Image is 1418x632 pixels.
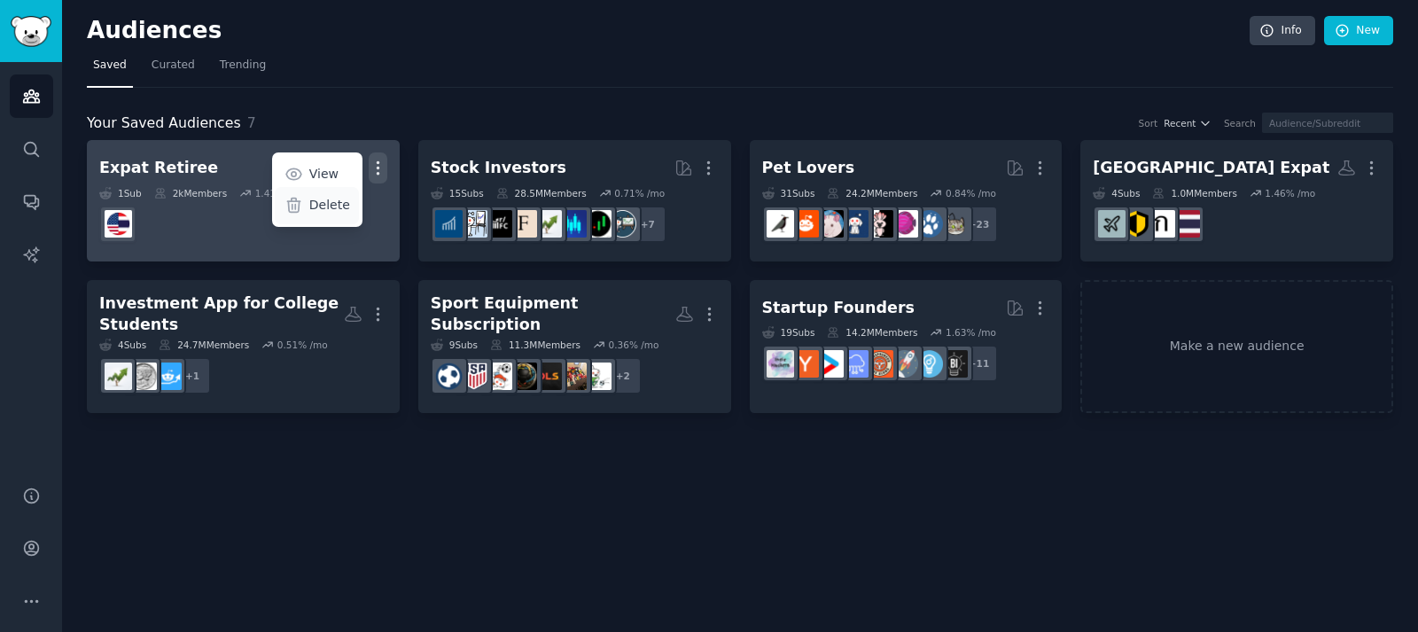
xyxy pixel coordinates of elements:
img: RATS [816,210,844,238]
img: MovingToThailand [105,210,132,238]
img: SaaS [841,350,869,378]
img: ussoccer [460,363,487,390]
a: Expat RetireeViewDelete1Sub2kMembers1.41% /moMovingToThailand [87,140,400,261]
span: Your Saved Audiences [87,113,241,135]
input: Audience/Subreddit [1262,113,1393,133]
a: View [275,156,359,193]
div: 4 Sub s [99,339,146,351]
img: ycombinator [791,350,819,378]
div: 24.7M Members [159,339,249,351]
img: investingforbeginners [154,363,182,390]
a: Info [1250,16,1315,46]
div: Expat Retiree [99,157,218,179]
button: Recent [1164,117,1212,129]
img: DreamLeagueSoccer [534,363,562,390]
span: 7 [247,114,256,131]
img: dividends [435,210,463,238]
div: 9 Sub s [431,339,478,351]
div: 15 Sub s [431,187,484,199]
img: investing [534,210,562,238]
img: football [584,363,612,390]
div: Sort [1139,117,1158,129]
img: soccercirclejerk [510,363,537,390]
img: options [460,210,487,238]
img: investing [105,363,132,390]
div: + 11 [961,345,998,382]
div: 4 Sub s [1093,187,1140,199]
div: 1.0M Members [1152,187,1236,199]
span: Curated [152,58,195,74]
a: [GEOGRAPHIC_DATA] Expat4Subs1.0MMembers1.46% /moThailandlearnthaiThailandInsuranceExpatFIRE [1080,140,1393,261]
img: Aquariums [891,210,918,238]
div: 1.46 % /mo [1265,187,1315,199]
img: StockMarket [559,210,587,238]
div: Investment App for College Students [99,293,344,336]
img: Thailand [1173,210,1200,238]
div: 31 Sub s [762,187,815,199]
img: parrots [866,210,893,238]
div: Pet Lovers [762,157,855,179]
div: 2k Members [154,187,227,199]
img: SoccerJerseys [559,363,587,390]
img: indiehackers [767,350,794,378]
div: 14.2M Members [827,326,917,339]
div: 1.41 % /mo [255,187,306,199]
div: + 1 [174,357,211,394]
img: FinancialCareers [485,210,512,238]
a: Curated [145,51,201,88]
img: startups [891,350,918,378]
div: Startup Founders [762,297,915,319]
div: Stock Investors [431,157,566,179]
p: View [309,165,339,183]
img: EntrepreneurRideAlong [866,350,893,378]
span: Trending [220,58,266,74]
div: 0.51 % /mo [277,339,328,351]
div: 0.71 % /mo [614,187,665,199]
div: 11.3M Members [490,339,580,351]
img: dogs [915,210,943,238]
img: Daytrading [584,210,612,238]
img: ExpatFIRE [1098,210,1126,238]
p: Delete [309,196,350,215]
div: 28.5M Members [496,187,587,199]
img: learnthai [1148,210,1175,238]
div: + 2 [604,357,642,394]
img: stocks [609,210,636,238]
img: BeardedDragons [791,210,819,238]
div: 19 Sub s [762,326,815,339]
a: Stock Investors15Subs28.5MMembers0.71% /mo+7stocksDaytradingStockMarketinvestingfinanceFinancialC... [418,140,731,261]
span: Saved [93,58,127,74]
img: InvestmentClub [129,363,157,390]
span: Recent [1164,117,1196,129]
a: New [1324,16,1393,46]
img: Entrepreneur [915,350,943,378]
div: 1.63 % /mo [946,326,996,339]
h2: Audiences [87,17,1250,45]
div: 0.36 % /mo [609,339,659,351]
div: + 7 [629,206,666,243]
div: Search [1224,117,1256,129]
img: soccer [435,363,463,390]
img: ThailandInsurance [1123,210,1150,238]
div: 1 Sub [99,187,142,199]
img: startup [816,350,844,378]
img: WomensSoccer [485,363,512,390]
img: Business_Ideas [940,350,968,378]
img: finance [510,210,537,238]
a: Pet Lovers31Subs24.2MMembers0.84% /mo+23catsdogsAquariumsparrotsdogswithjobsRATSBeardedDragonsbir... [750,140,1063,261]
a: Saved [87,51,133,88]
a: Sport Equipment Subscription9Subs11.3MMembers0.36% /mo+2footballSoccerJerseysDreamLeagueSoccersoc... [418,280,731,414]
img: birding [767,210,794,238]
img: cats [940,210,968,238]
a: Make a new audience [1080,280,1393,414]
a: Startup Founders19Subs14.2MMembers1.63% /mo+11Business_IdeasEntrepreneurstartupsEntrepreneurRideA... [750,280,1063,414]
img: GummySearch logo [11,16,51,47]
div: [GEOGRAPHIC_DATA] Expat [1093,157,1329,179]
div: + 23 [961,206,998,243]
a: Trending [214,51,272,88]
a: Investment App for College Students4Subs24.7MMembers0.51% /mo+1investingforbeginnersInvestmentClu... [87,280,400,414]
div: 24.2M Members [827,187,917,199]
div: 0.84 % /mo [946,187,996,199]
img: dogswithjobs [841,210,869,238]
div: Sport Equipment Subscription [431,293,675,336]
